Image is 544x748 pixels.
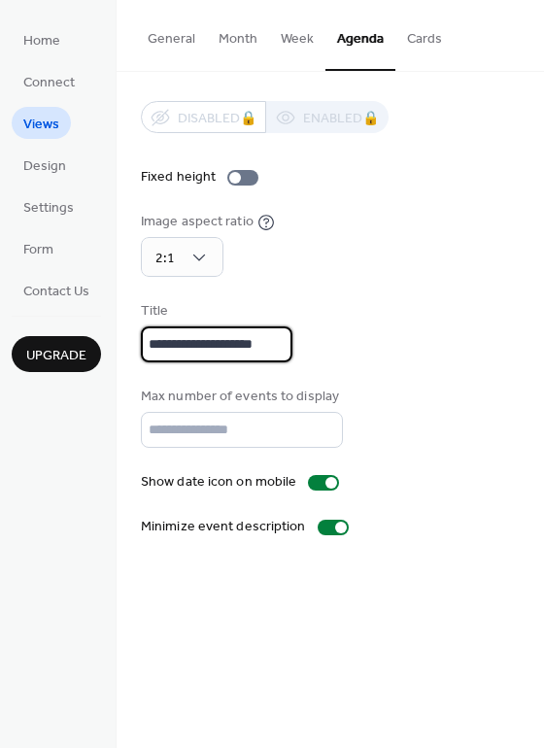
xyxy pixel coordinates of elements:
[141,167,216,187] div: Fixed height
[23,73,75,93] span: Connect
[12,190,85,222] a: Settings
[23,198,74,219] span: Settings
[141,301,289,322] div: Title
[141,472,296,493] div: Show date icon on mobile
[141,387,339,407] div: Max number of events to display
[26,346,86,366] span: Upgrade
[12,336,101,372] button: Upgrade
[12,23,72,55] a: Home
[12,274,101,306] a: Contact Us
[23,156,66,177] span: Design
[12,149,78,181] a: Design
[23,240,53,260] span: Form
[155,246,175,272] span: 2:1
[23,282,89,302] span: Contact Us
[12,65,86,97] a: Connect
[141,212,254,232] div: Image aspect ratio
[23,31,60,51] span: Home
[141,517,306,537] div: Minimize event description
[12,232,65,264] a: Form
[23,115,59,135] span: Views
[12,107,71,139] a: Views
